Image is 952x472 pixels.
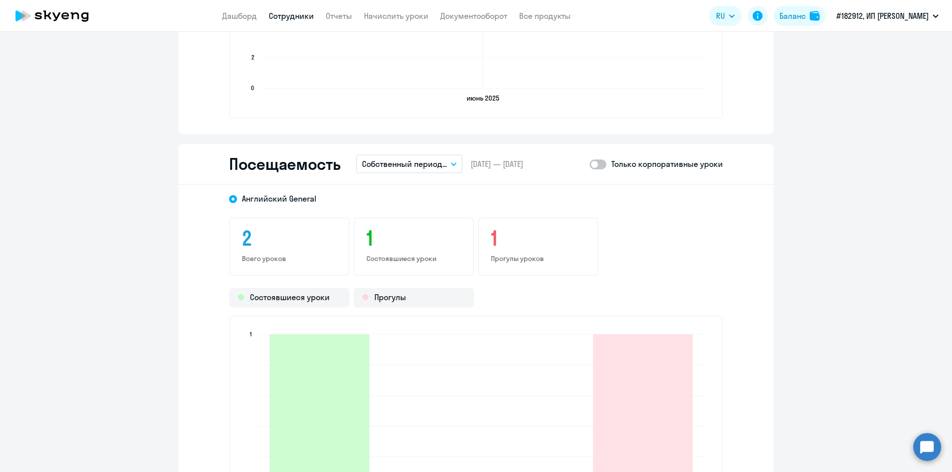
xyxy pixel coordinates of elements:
[779,10,806,22] div: Баланс
[716,10,725,22] span: RU
[467,94,499,103] text: июнь 2025
[269,11,314,21] a: Сотрудники
[364,11,428,21] a: Начислить уроки
[354,288,474,308] div: Прогулы
[491,226,586,250] h3: 1
[356,155,463,173] button: Собственный период...
[250,330,252,338] text: 1
[810,11,820,21] img: balance
[519,11,571,21] a: Все продукты
[242,193,316,204] span: Английский General
[222,11,257,21] a: Дашборд
[836,10,929,22] p: #182912, ИП [PERSON_NAME]
[229,288,350,308] div: Состоявшиеся уроки
[366,226,461,250] h3: 1
[709,6,742,26] button: RU
[229,154,340,174] h2: Посещаемость
[832,4,944,28] button: #182912, ИП [PERSON_NAME]
[491,254,586,263] p: Прогулы уроков
[471,158,523,169] span: [DATE] — [DATE]
[242,226,337,250] h3: 2
[611,158,723,170] p: Только корпоративные уроки
[251,53,254,61] text: 2
[251,84,254,92] text: 0
[362,158,447,170] p: Собственный период...
[773,6,826,26] button: Балансbalance
[326,11,352,21] a: Отчеты
[366,254,461,263] p: Состоявшиеся уроки
[440,11,507,21] a: Документооборот
[242,254,337,263] p: Всего уроков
